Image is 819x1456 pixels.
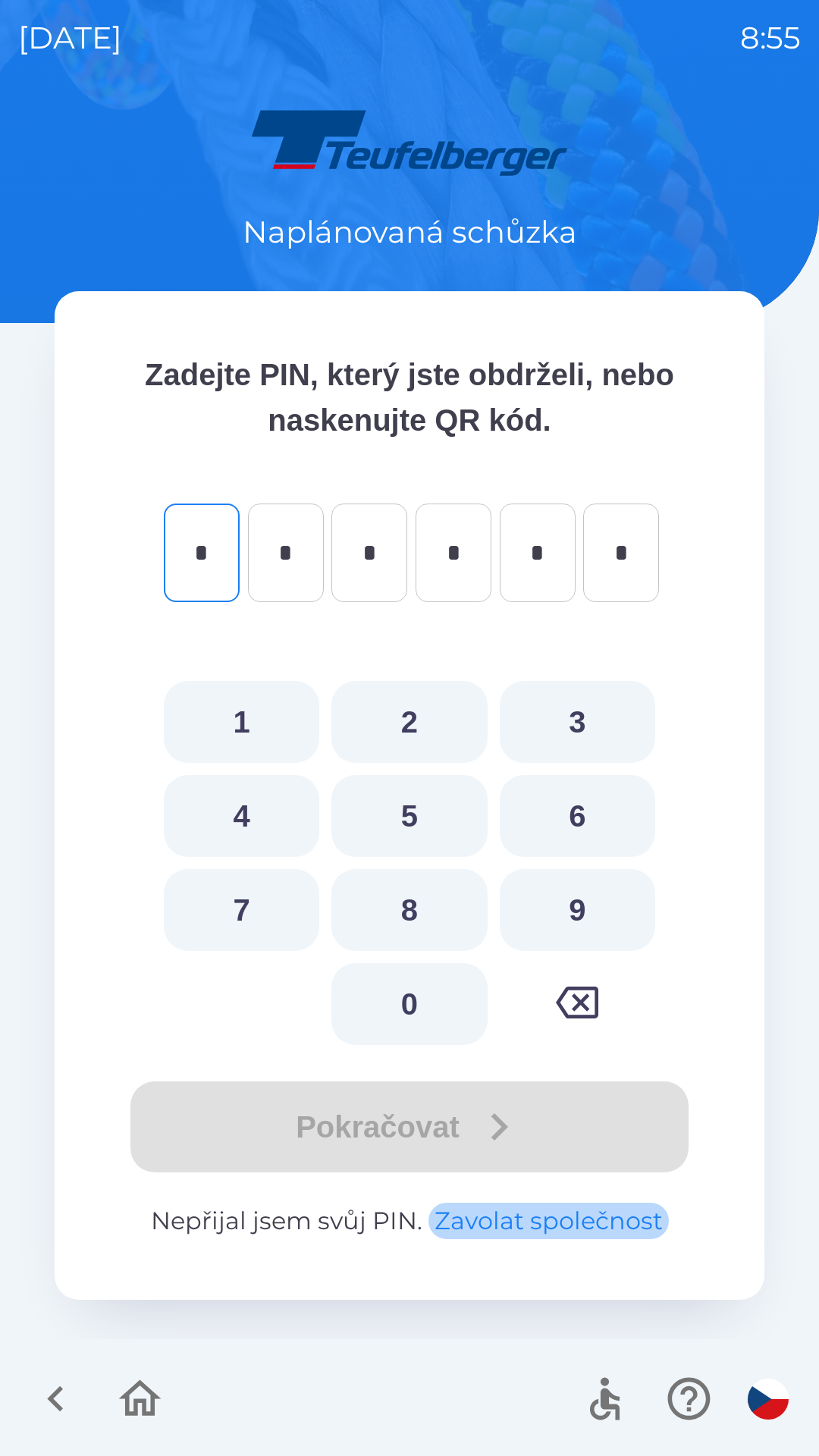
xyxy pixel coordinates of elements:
[331,681,487,763] button: 2
[428,1203,669,1239] button: Zavolat společnost
[115,352,704,443] p: Zadejte PIN, který jste obdrželi, nebo naskenujte QR kód.
[164,775,319,857] button: 4
[331,869,487,951] button: 8
[748,1379,789,1420] img: cs flag
[164,681,319,763] button: 1
[331,775,487,857] button: 5
[500,681,655,763] button: 3
[243,209,577,255] p: Naplánovaná schůzka
[115,1203,704,1239] p: Nepřijal jsem svůj PIN.
[331,963,487,1045] button: 0
[18,15,122,61] p: [DATE]
[164,869,319,951] button: 7
[55,106,764,179] img: Logo
[740,15,801,61] p: 8:55
[500,869,655,951] button: 9
[500,775,655,857] button: 6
